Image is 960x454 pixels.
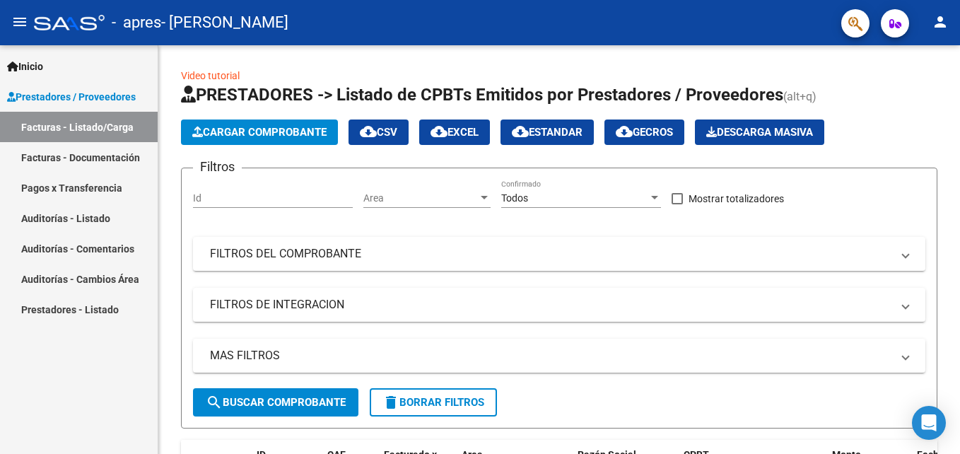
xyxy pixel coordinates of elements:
span: PRESTADORES -> Listado de CPBTs Emitidos por Prestadores / Proveedores [181,85,783,105]
button: Descarga Masiva [695,120,824,145]
mat-icon: menu [11,13,28,30]
mat-icon: cloud_download [616,123,633,140]
span: Cargar Comprobante [192,126,327,139]
span: Buscar Comprobante [206,396,346,409]
button: Borrar Filtros [370,388,497,417]
mat-icon: cloud_download [431,123,447,140]
span: Borrar Filtros [382,396,484,409]
mat-panel-title: MAS FILTROS [210,348,891,363]
mat-panel-title: FILTROS DEL COMPROBANTE [210,246,891,262]
span: - apres [112,7,161,38]
span: Gecros [616,126,673,139]
button: Buscar Comprobante [193,388,358,417]
span: (alt+q) [783,90,816,103]
mat-icon: cloud_download [360,123,377,140]
mat-expansion-panel-header: MAS FILTROS [193,339,925,373]
button: Estandar [501,120,594,145]
mat-icon: person [932,13,949,30]
button: CSV [349,120,409,145]
mat-expansion-panel-header: FILTROS DEL COMPROBANTE [193,237,925,271]
mat-icon: cloud_download [512,123,529,140]
h3: Filtros [193,157,242,177]
span: EXCEL [431,126,479,139]
span: Todos [501,192,528,204]
button: EXCEL [419,120,490,145]
span: Mostrar totalizadores [689,190,784,207]
div: Open Intercom Messenger [912,406,946,440]
mat-expansion-panel-header: FILTROS DE INTEGRACION [193,288,925,322]
button: Gecros [604,120,684,145]
mat-icon: search [206,394,223,411]
mat-panel-title: FILTROS DE INTEGRACION [210,297,891,313]
span: Prestadores / Proveedores [7,89,136,105]
span: CSV [360,126,397,139]
button: Cargar Comprobante [181,120,338,145]
app-download-masive: Descarga masiva de comprobantes (adjuntos) [695,120,824,145]
span: Descarga Masiva [706,126,813,139]
span: Inicio [7,59,43,74]
span: Area [363,192,478,204]
mat-icon: delete [382,394,399,411]
span: Estandar [512,126,583,139]
span: - [PERSON_NAME] [161,7,288,38]
a: Video tutorial [181,70,240,81]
